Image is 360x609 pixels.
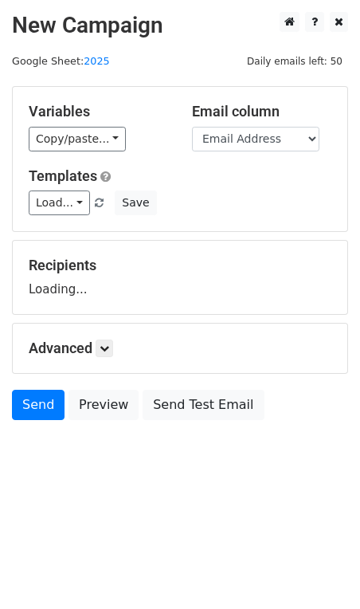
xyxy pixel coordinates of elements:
a: 2025 [84,55,109,67]
button: Save [115,191,156,215]
small: Google Sheet: [12,55,110,67]
div: Loading... [29,257,331,298]
a: Send Test Email [143,390,264,420]
a: Load... [29,191,90,215]
a: Preview [68,390,139,420]
h5: Email column [192,103,331,120]
span: Daily emails left: 50 [241,53,348,70]
h5: Advanced [29,340,331,357]
h2: New Campaign [12,12,348,39]
a: Daily emails left: 50 [241,55,348,67]
h5: Variables [29,103,168,120]
a: Send [12,390,65,420]
a: Copy/paste... [29,127,126,151]
h5: Recipients [29,257,331,274]
a: Templates [29,167,97,184]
